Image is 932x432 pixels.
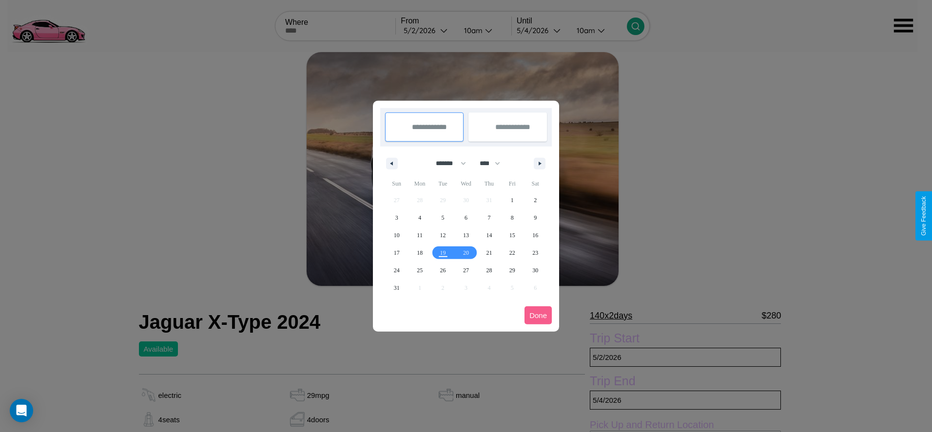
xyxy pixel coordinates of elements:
[501,226,524,244] button: 15
[463,244,469,262] span: 20
[395,209,398,226] span: 3
[920,196,927,236] div: Give Feedback
[440,244,446,262] span: 19
[534,191,537,209] span: 2
[486,244,492,262] span: 21
[524,226,547,244] button: 16
[417,226,423,244] span: 11
[454,244,477,262] button: 20
[524,306,552,324] button: Done
[487,209,490,226] span: 7
[394,262,400,279] span: 24
[385,244,408,262] button: 17
[501,244,524,262] button: 22
[486,226,492,244] span: 14
[478,209,501,226] button: 7
[385,209,408,226] button: 3
[478,176,501,191] span: Thu
[417,244,423,262] span: 18
[478,244,501,262] button: 21
[385,226,408,244] button: 10
[509,262,515,279] span: 29
[417,262,423,279] span: 25
[501,176,524,191] span: Fri
[385,279,408,297] button: 31
[418,209,421,226] span: 4
[524,191,547,209] button: 2
[385,176,408,191] span: Sun
[532,244,538,262] span: 23
[524,176,547,191] span: Sat
[408,176,431,191] span: Mon
[442,209,445,226] span: 5
[534,209,537,226] span: 9
[509,226,515,244] span: 15
[431,244,454,262] button: 19
[431,209,454,226] button: 5
[511,209,514,226] span: 8
[532,262,538,279] span: 30
[501,209,524,226] button: 8
[408,209,431,226] button: 4
[465,209,467,226] span: 6
[385,262,408,279] button: 24
[454,176,477,191] span: Wed
[394,226,400,244] span: 10
[524,262,547,279] button: 30
[501,191,524,209] button: 1
[408,244,431,262] button: 18
[10,399,33,422] div: Open Intercom Messenger
[454,262,477,279] button: 27
[463,262,469,279] span: 27
[501,262,524,279] button: 29
[431,262,454,279] button: 26
[454,226,477,244] button: 13
[454,209,477,226] button: 6
[524,244,547,262] button: 23
[478,226,501,244] button: 14
[394,279,400,297] span: 31
[394,244,400,262] span: 17
[486,262,492,279] span: 28
[511,191,514,209] span: 1
[408,226,431,244] button: 11
[509,244,515,262] span: 22
[440,226,446,244] span: 12
[440,262,446,279] span: 26
[463,226,469,244] span: 13
[478,262,501,279] button: 28
[431,176,454,191] span: Tue
[408,262,431,279] button: 25
[524,209,547,226] button: 9
[532,226,538,244] span: 16
[431,226,454,244] button: 12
